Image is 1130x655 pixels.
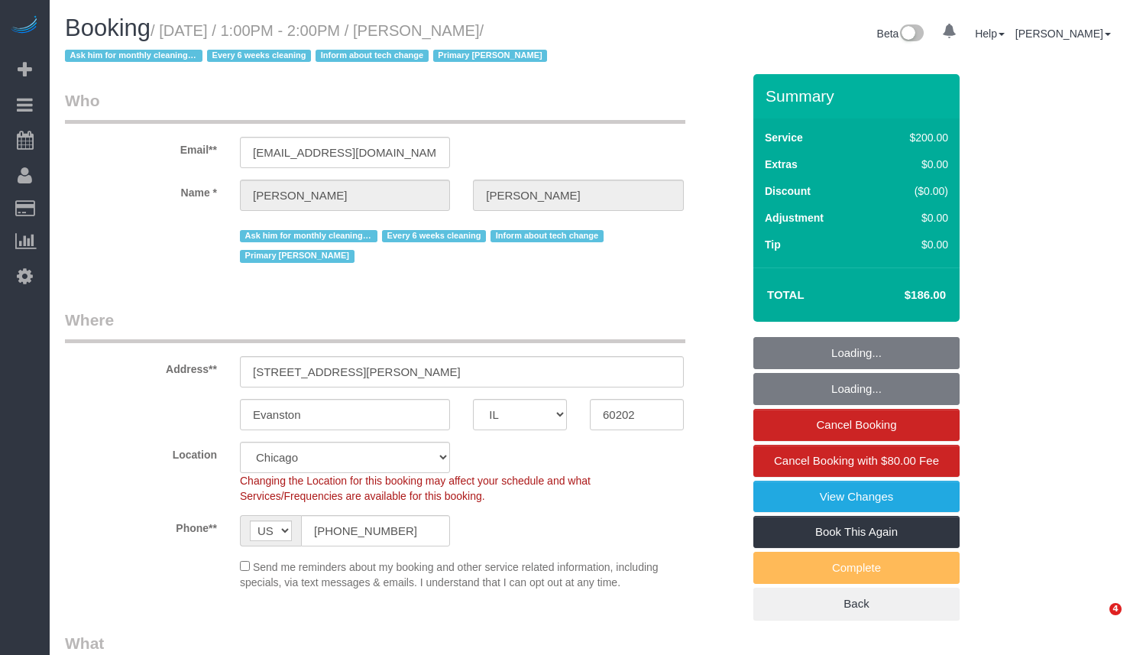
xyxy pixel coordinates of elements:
span: Send me reminders about my booking and other service related information, including specials, via... [240,561,659,589]
img: New interface [898,24,924,44]
label: Name * [53,180,228,200]
span: Inform about tech change [491,230,604,242]
span: Primary [PERSON_NAME] [433,50,548,62]
span: 4 [1109,603,1122,615]
div: ($0.00) [877,183,948,199]
a: Beta [877,28,924,40]
span: Changing the Location for this booking may affect your schedule and what Services/Frequencies are... [240,475,591,502]
span: Cancel Booking with $80.00 Fee [774,454,939,467]
h4: $186.00 [859,289,946,302]
label: Location [53,442,228,462]
label: Discount [765,183,811,199]
div: $0.00 [877,157,948,172]
input: Last Name* [473,180,683,211]
legend: Who [65,89,685,124]
input: First Name** [240,180,450,211]
span: Ask him for monthly cleaning date before scheduling [240,230,377,242]
span: Every 6 weeks cleaning [382,230,486,242]
small: / [DATE] / 1:00PM - 2:00PM / [PERSON_NAME] [65,22,552,65]
span: Ask him for monthly cleaning date before scheduling [65,50,202,62]
label: Adjustment [765,210,824,225]
span: Booking [65,15,151,41]
a: Back [753,588,960,620]
iframe: Intercom live chat [1078,603,1115,640]
a: [PERSON_NAME] [1015,28,1111,40]
input: Zip Code** [590,399,684,430]
img: Automaid Logo [9,15,40,37]
a: Help [975,28,1005,40]
strong: Total [767,288,805,301]
label: Extras [765,157,798,172]
a: Cancel Booking [753,409,960,441]
span: Primary [PERSON_NAME] [240,250,355,262]
div: $200.00 [877,130,948,145]
div: $0.00 [877,210,948,225]
label: Service [765,130,803,145]
span: Inform about tech change [316,50,429,62]
div: $0.00 [877,237,948,252]
h3: Summary [766,87,952,105]
span: Every 6 weeks cleaning [207,50,311,62]
label: Tip [765,237,781,252]
a: Cancel Booking with $80.00 Fee [753,445,960,477]
a: View Changes [753,481,960,513]
a: Book This Again [753,516,960,548]
legend: Where [65,309,685,343]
